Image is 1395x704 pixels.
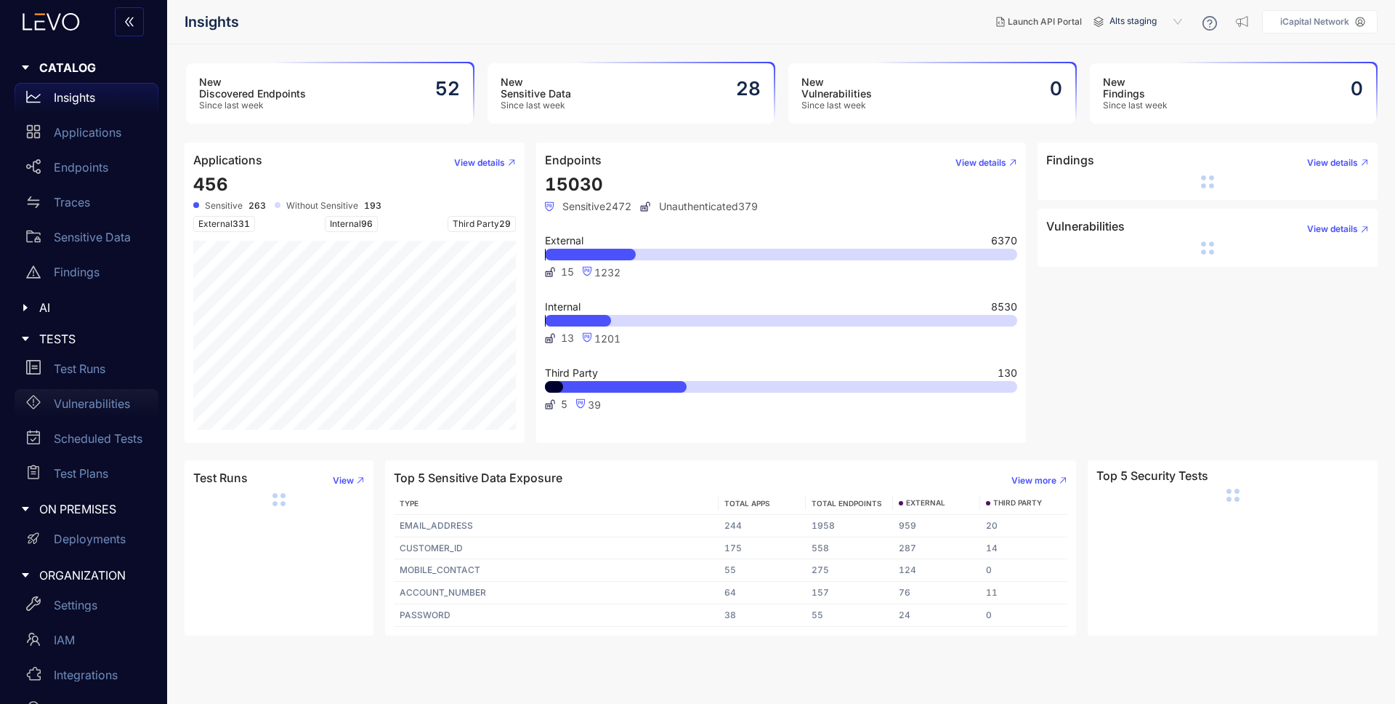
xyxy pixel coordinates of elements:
[801,100,872,111] span: Since last week
[15,625,158,660] a: IAM
[1000,469,1067,492] button: View more
[193,471,248,484] h4: Test Runs
[545,174,603,195] span: 15030
[9,324,158,354] div: TESTS
[501,76,571,100] h3: New Sensitive Data
[193,174,228,195] span: 456
[199,100,306,111] span: Since last week
[980,582,1067,604] td: 11
[545,302,581,312] span: Internal
[54,362,105,375] p: Test Runs
[115,7,144,36] button: double-left
[39,301,147,314] span: AI
[54,231,131,244] p: Sensitive Data
[394,582,719,604] td: ACCOUNT_NUMBER
[54,668,118,681] p: Integrations
[801,76,872,100] h3: New Vulnerabilities
[1046,153,1094,167] h4: Findings
[321,469,365,492] button: View
[806,537,893,560] td: 558
[501,100,571,111] span: Since last week
[545,153,602,167] h4: Endpoints
[719,604,806,627] td: 38
[15,525,158,560] a: Deployments
[54,633,75,647] p: IAM
[39,61,147,74] span: CATALOG
[545,368,598,378] span: Third Party
[893,515,980,537] td: 959
[15,660,158,695] a: Integrations
[361,218,373,229] span: 96
[232,218,250,229] span: 331
[806,515,893,537] td: 1958
[545,201,631,212] span: Sensitive 2472
[20,504,31,514] span: caret-right
[1295,151,1369,175] button: View details
[20,570,31,580] span: caret-right
[124,16,135,29] span: double-left
[893,559,980,582] td: 124
[812,499,882,508] span: TOTAL ENDPOINTS
[54,265,100,279] p: Findings
[545,236,583,246] span: External
[724,499,770,508] span: TOTAL APPS
[394,515,719,537] td: EMAIL_ADDRESS
[15,83,158,118] a: Insights
[640,201,758,212] span: Unauthenticated 379
[1109,10,1185,33] span: Alts staging
[1103,100,1168,111] span: Since last week
[26,265,41,279] span: warning
[400,499,418,508] span: TYPE
[906,499,945,508] span: EXTERNAL
[286,201,358,211] span: Without Sensitive
[394,604,719,627] td: PASSWORD
[15,223,158,257] a: Sensitive Data
[736,78,761,100] h2: 28
[893,604,980,627] td: 24
[54,599,97,612] p: Settings
[719,515,806,537] td: 244
[991,236,1017,246] span: 6370
[193,216,255,232] span: External
[435,78,460,100] h2: 52
[248,201,266,211] b: 263
[20,303,31,313] span: caret-right
[448,216,516,232] span: Third Party
[1096,469,1208,482] h4: Top 5 Security Tests
[15,188,158,223] a: Traces
[39,569,147,582] span: ORGANIZATION
[54,532,126,545] p: Deployments
[454,158,505,168] span: View details
[1307,158,1358,168] span: View details
[594,332,620,345] span: 1201
[185,14,239,31] span: Insights
[719,559,806,582] td: 55
[15,424,158,459] a: Scheduled Tests
[442,151,516,175] button: View details
[9,494,158,524] div: ON PREMISES
[588,399,601,411] span: 39
[993,499,1042,508] span: THIRD PARTY
[15,118,158,153] a: Applications
[893,537,980,560] td: 287
[1280,17,1349,27] p: iCapital Network
[364,201,381,211] b: 193
[39,503,147,516] span: ON PREMISES
[54,126,121,139] p: Applications
[991,302,1017,312] span: 8530
[1046,220,1125,233] h4: Vulnerabilities
[1008,17,1082,27] span: Launch API Portal
[561,332,574,344] span: 13
[39,332,147,345] span: TESTS
[893,582,980,604] td: 76
[594,266,620,279] span: 1232
[998,368,1017,378] span: 130
[499,218,511,229] span: 29
[54,196,90,209] p: Traces
[325,216,378,232] span: Internal
[980,515,1067,537] td: 20
[15,459,158,494] a: Test Plans
[1351,78,1363,100] h2: 0
[394,559,719,582] td: MOBILE_CONTACT
[20,334,31,344] span: caret-right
